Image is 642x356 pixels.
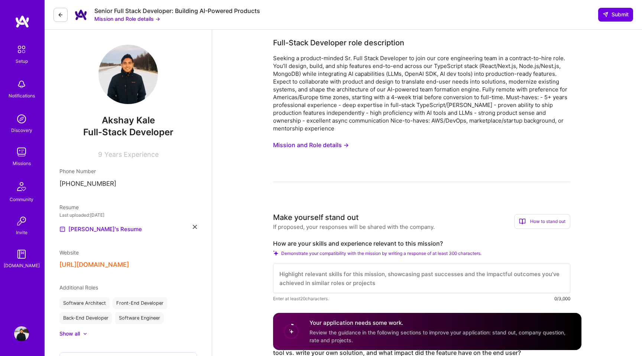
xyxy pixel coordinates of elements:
img: bell [14,77,29,92]
button: Submit [598,8,633,21]
div: Missions [13,159,31,167]
span: Demonstrate your compatibility with the mission by writing a response of at least 300 characters. [281,250,481,256]
span: Enter at least 20 characters. [273,295,329,302]
img: logo [15,15,30,28]
img: teamwork [14,145,29,159]
div: 0/3,000 [554,295,570,302]
i: icon BookOpen [519,218,526,225]
div: If proposed, your responses will be shared with the company. [273,223,435,231]
i: icon Close [193,225,197,229]
span: Full-Stack Developer [83,127,174,137]
img: Community [13,178,30,195]
img: Invite [14,214,29,229]
a: [PERSON_NAME]'s Resume [59,225,142,234]
span: Phone Number [59,168,96,174]
img: Resume [59,226,65,232]
span: Years Experience [104,151,159,158]
button: [URL][DOMAIN_NAME] [59,261,129,269]
div: Senior Full Stack Developer: Building AI-Powered Products [94,7,260,15]
div: Software Architect [59,297,110,309]
h4: Your application needs some work. [309,319,573,327]
div: Show all [59,330,80,337]
div: Software Engineer [115,312,164,324]
div: Last uploaded: [DATE] [59,211,197,219]
span: Submit [603,11,629,18]
div: Full-Stack Developer role description [273,37,404,48]
span: Resume [59,204,79,210]
img: User Avatar [98,45,158,104]
span: Additional Roles [59,284,98,291]
div: Back-End Developer [59,312,112,324]
i: icon SendLight [603,12,609,17]
button: Mission and Role details → [94,15,160,23]
i: Check [273,250,278,256]
div: Front-End Developer [113,297,167,309]
div: Community [10,195,33,203]
button: Mission and Role details → [273,138,349,152]
div: Invite [16,229,27,236]
span: Akshay Kale [59,115,197,126]
img: User Avatar [14,326,29,341]
div: Notifications [9,92,35,100]
div: [DOMAIN_NAME] [4,262,40,269]
span: Review the guidance in the following sections to improve your application: stand out, company que... [309,329,565,343]
div: Make yourself stand out [273,212,359,223]
img: setup [14,42,29,57]
label: How are your skills and experience relevant to this mission? [273,240,570,247]
img: discovery [14,111,29,126]
a: User Avatar [12,326,31,341]
span: Website [59,249,79,256]
img: guide book [14,247,29,262]
i: icon LeftArrowDark [58,12,64,18]
img: Company Logo [74,7,88,22]
span: 9 [98,151,102,158]
div: Seeking a product-minded Sr. Full Stack Developer to join our core engineering team in a contract... [273,54,570,132]
div: Discovery [11,126,32,134]
p: [PHONE_NUMBER] [59,179,197,188]
div: Setup [16,57,28,65]
div: How to stand out [514,214,570,229]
